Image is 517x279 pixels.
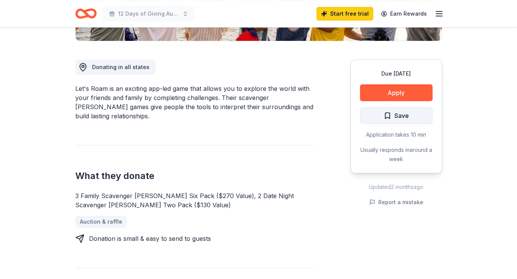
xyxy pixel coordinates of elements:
[369,198,423,207] button: Report a mistake
[360,84,433,101] button: Apply
[75,170,314,182] h2: What they donate
[92,64,149,70] span: Donating in all states
[103,6,194,21] button: 12 Days of Giving Auction
[75,84,314,121] div: Let's Roam is an exciting app-led game that allows you to explore the world with your friends and...
[350,182,442,192] div: Updated 2 months ago
[75,216,127,228] a: Auction & raffle
[316,7,373,21] a: Start free trial
[89,234,211,243] div: Donation is small & easy to send to guests
[394,111,409,121] span: Save
[118,9,179,18] span: 12 Days of Giving Auction
[360,69,433,78] div: Due [DATE]
[376,7,431,21] a: Earn Rewards
[360,107,433,124] button: Save
[360,145,433,164] div: Usually responds in around a week
[360,130,433,139] div: Application takes 10 min
[75,191,314,210] div: 3 Family Scavenger [PERSON_NAME] Six Pack ($270 Value), 2 Date Night Scavenger [PERSON_NAME] Two ...
[75,5,97,23] a: Home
